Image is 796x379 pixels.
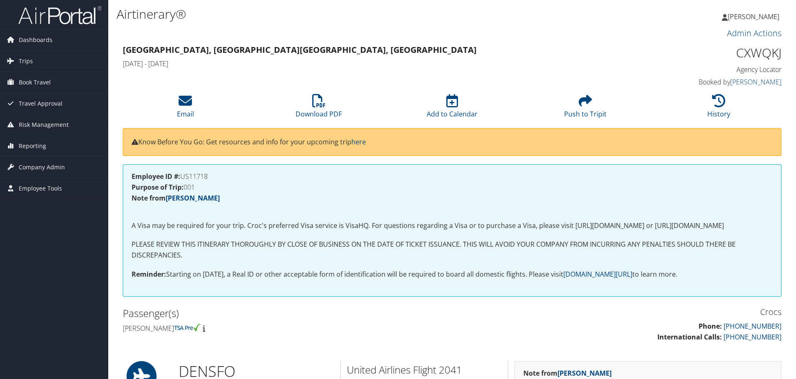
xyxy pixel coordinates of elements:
span: Dashboards [19,30,52,50]
h4: 001 [132,184,773,191]
h1: CXWQKJ [626,44,781,62]
p: Starting on [DATE], a Real ID or other acceptable form of identification will be required to boar... [132,269,773,280]
span: Reporting [19,136,46,156]
h4: [DATE] - [DATE] [123,59,614,68]
strong: Purpose of Trip: [132,183,184,192]
span: [PERSON_NAME] [728,12,779,21]
strong: Note from [132,193,220,203]
strong: Note from [523,369,612,378]
span: Book Travel [19,72,51,93]
span: Company Admin [19,157,65,178]
span: Travel Approval [19,93,62,114]
img: tsa-precheck.png [174,324,201,331]
img: airportal-logo.png [18,5,102,25]
p: A Visa may be required for your trip. Croc's preferred Visa service is VisaHQ. For questions rega... [132,210,773,231]
a: Email [177,99,194,119]
h4: US11718 [132,173,773,180]
a: Push to Tripit [564,99,607,119]
a: Download PDF [296,99,342,119]
h1: Airtinerary® [117,5,564,23]
span: Employee Tools [19,178,62,199]
a: [DOMAIN_NAME][URL] [563,270,632,279]
strong: Phone: [699,322,722,331]
a: Admin Actions [727,27,781,39]
p: PLEASE REVIEW THIS ITINERARY THOROUGHLY BY CLOSE OF BUSINESS ON THE DATE OF TICKET ISSUANCE. THIS... [132,239,773,260]
a: [PERSON_NAME] [557,369,612,378]
h4: [PERSON_NAME] [123,324,446,333]
strong: Reminder: [132,270,166,279]
a: [PHONE_NUMBER] [724,322,781,331]
strong: International Calls: [657,332,722,342]
a: [PERSON_NAME] [722,4,788,29]
strong: [GEOGRAPHIC_DATA], [GEOGRAPHIC_DATA] [GEOGRAPHIC_DATA], [GEOGRAPHIC_DATA] [123,44,477,55]
a: here [351,137,366,146]
a: History [707,99,730,119]
h3: Crocs [458,306,781,318]
p: Know Before You Go: Get resources and info for your upcoming trip [132,137,773,148]
a: [PERSON_NAME] [166,193,220,203]
h2: Passenger(s) [123,306,446,320]
strong: Employee ID #: [132,172,180,181]
a: Add to Calendar [427,99,478,119]
a: [PHONE_NUMBER] [724,332,781,342]
h4: Agency Locator [626,65,781,74]
span: Risk Management [19,114,69,135]
h2: United Airlines Flight 2041 [347,363,502,377]
h4: Booked by [626,77,781,87]
a: [PERSON_NAME] [730,77,781,87]
span: Trips [19,51,33,72]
